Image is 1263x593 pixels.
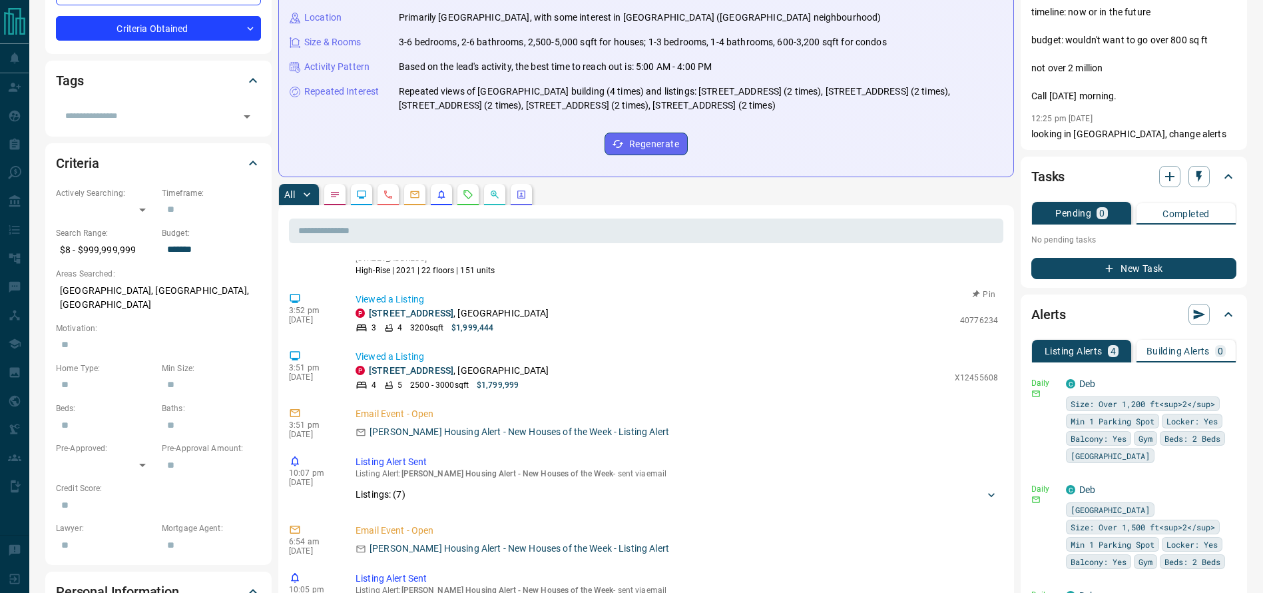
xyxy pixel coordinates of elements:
button: Pin [965,289,1003,300]
p: 4 [372,379,376,391]
h2: Tags [56,70,83,91]
p: Areas Searched: [56,268,261,280]
svg: Email [1031,389,1041,398]
p: 3:52 pm [289,306,336,315]
p: [DATE] [289,372,336,382]
p: 0 [1218,346,1223,356]
div: property.ca [356,366,365,375]
div: Listings: (7) [356,482,998,507]
p: Listing Alert : - sent via email [356,469,998,478]
span: Gym [1138,555,1152,568]
p: 3200 sqft [410,322,443,334]
div: Criteria Obtained [56,16,261,41]
p: Baths: [162,402,261,414]
div: Tasks [1031,161,1236,193]
p: looking in [GEOGRAPHIC_DATA], change alerts [1031,127,1236,141]
p: Email Event - Open [356,524,998,538]
p: 10:07 pm [289,468,336,478]
div: Alerts [1031,298,1236,330]
span: Balcony: Yes [1071,432,1127,445]
svg: Agent Actions [516,189,527,200]
p: 12:25 pm [DATE] [1031,114,1093,123]
div: condos.ca [1066,379,1075,388]
p: Size & Rooms [304,35,362,49]
button: Open [238,107,256,126]
p: 3 [372,322,376,334]
p: Based on the lead's activity, the best time to reach out is: 5:00 AM - 4:00 PM [399,60,712,74]
p: [PERSON_NAME] Housing Alert - New Houses of the Week - Listing Alert [370,542,669,556]
span: Locker: Yes [1166,538,1218,551]
p: Min Size: [162,362,261,374]
p: 2500 - 3000 sqft [410,379,469,391]
a: [STREET_ADDRESS] [369,308,453,318]
h2: Tasks [1031,166,1065,187]
span: [GEOGRAPHIC_DATA] [1071,503,1150,516]
p: 0 [1099,209,1105,218]
p: Repeated views of [GEOGRAPHIC_DATA] building (4 times) and listings: [STREET_ADDRESS] (2 times), ... [399,85,1003,113]
p: Listing Alert Sent [356,455,998,469]
span: [GEOGRAPHIC_DATA] [1071,449,1150,462]
p: Motivation: [56,322,261,334]
p: [DATE] [289,478,336,487]
h2: Criteria [56,153,99,174]
p: Activity Pattern [304,60,370,74]
p: , [GEOGRAPHIC_DATA] [369,306,549,320]
p: Search Range: [56,227,155,239]
svg: Listing Alerts [436,189,447,200]
p: Daily [1031,377,1058,389]
svg: Calls [383,189,393,200]
p: , [GEOGRAPHIC_DATA] [369,364,549,378]
svg: Lead Browsing Activity [356,189,367,200]
p: [DATE] [289,315,336,324]
p: Email Event - Open [356,407,998,421]
p: 3:51 pm [289,420,336,430]
p: 3-6 bedrooms, 2-6 bathrooms, 2,500-5,000 sqft for houses; 1-3 bedrooms, 1-4 bathrooms, 600-3,200 ... [399,35,887,49]
p: High-Rise | 2021 | 22 floors | 151 units [356,265,501,277]
p: Timeframe: [162,187,261,199]
span: Locker: Yes [1166,414,1218,428]
button: New Task [1031,258,1236,279]
p: Pending [1055,209,1091,218]
div: Tags [56,65,261,97]
p: [PERSON_NAME] Housing Alert - New Houses of the Week - Listing Alert [370,425,669,439]
p: Repeated Interest [304,85,379,99]
p: [DATE] [289,546,336,556]
span: Min 1 Parking Spot [1071,538,1154,551]
p: Pre-Approval Amount: [162,442,261,454]
p: 4 [1111,346,1116,356]
p: $8 - $999,999,999 [56,239,155,261]
p: Credit Score: [56,482,261,494]
p: Home Type: [56,362,155,374]
p: No pending tasks [1031,230,1236,250]
div: Criteria [56,147,261,179]
p: Location [304,11,342,25]
p: [DATE] [289,430,336,439]
p: Listing Alerts [1045,346,1103,356]
h2: Alerts [1031,304,1066,325]
a: Deb [1079,484,1095,495]
span: Min 1 Parking Spot [1071,414,1154,428]
p: All [284,190,295,199]
p: [GEOGRAPHIC_DATA], [GEOGRAPHIC_DATA], [GEOGRAPHIC_DATA] [56,280,261,316]
span: Beds: 2 Beds [1164,432,1220,445]
a: Deb [1079,378,1095,389]
p: 5 [397,379,402,391]
p: Actively Searching: [56,187,155,199]
span: Beds: 2 Beds [1164,555,1220,568]
div: condos.ca [1066,485,1075,494]
p: Listing Alert Sent [356,572,998,586]
p: Budget: [162,227,261,239]
p: $1,799,999 [477,379,519,391]
p: Completed [1162,209,1210,219]
p: Building Alerts [1146,346,1210,356]
svg: Notes [330,189,340,200]
p: 3:51 pm [289,363,336,372]
p: Viewed a Listing [356,350,998,364]
p: Mortgage Agent: [162,522,261,534]
span: Gym [1138,432,1152,445]
p: Listings: ( 7 ) [356,488,405,502]
p: Viewed a Listing [356,293,998,306]
svg: Requests [463,189,473,200]
p: Daily [1031,483,1058,495]
svg: Emails [409,189,420,200]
